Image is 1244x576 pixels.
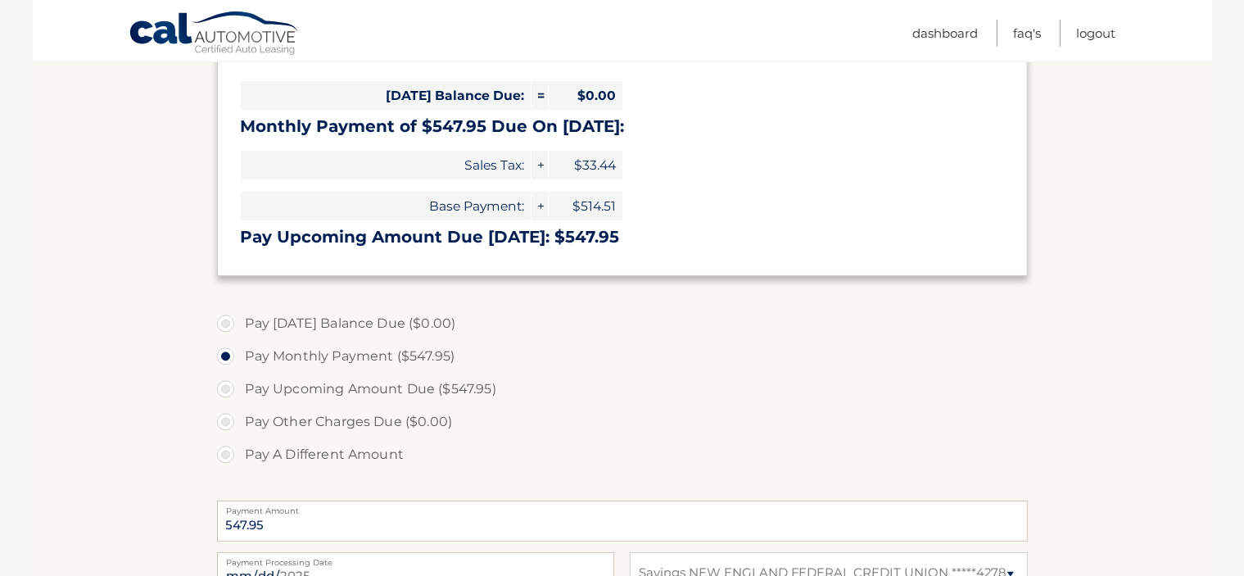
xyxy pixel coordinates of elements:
[217,501,1028,514] label: Payment Amount
[217,438,1028,471] label: Pay A Different Amount
[549,192,622,220] span: $514.51
[1014,20,1042,47] a: FAQ's
[217,340,1028,373] label: Pay Monthly Payment ($547.95)
[549,81,622,110] span: $0.00
[913,20,979,47] a: Dashboard
[217,406,1028,438] label: Pay Other Charges Due ($0.00)
[217,501,1028,542] input: Payment Amount
[241,227,1004,247] h3: Pay Upcoming Amount Due [DATE]: $547.95
[532,151,548,179] span: +
[217,307,1028,340] label: Pay [DATE] Balance Due ($0.00)
[532,192,548,220] span: +
[241,151,531,179] span: Sales Tax:
[532,81,548,110] span: =
[549,151,622,179] span: $33.44
[241,192,531,220] span: Base Payment:
[129,11,301,58] a: Cal Automotive
[217,552,614,565] label: Payment Processing Date
[1077,20,1116,47] a: Logout
[241,116,1004,137] h3: Monthly Payment of $547.95 Due On [DATE]:
[217,373,1028,406] label: Pay Upcoming Amount Due ($547.95)
[241,81,531,110] span: [DATE] Balance Due:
